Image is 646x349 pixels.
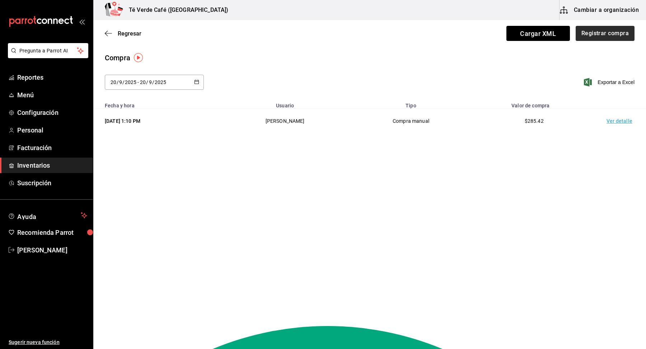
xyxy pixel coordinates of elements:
[123,6,228,14] h3: Té Verde Café ([GEOGRAPHIC_DATA])
[152,79,154,85] span: /
[134,53,143,62] img: Tooltip marker
[110,79,117,85] input: Day
[525,118,544,124] span: $285.42
[17,211,78,220] span: Ayuda
[17,245,87,255] span: [PERSON_NAME]
[17,90,87,100] span: Menú
[146,79,148,85] span: /
[137,79,139,85] span: -
[117,79,119,85] span: /
[17,160,87,170] span: Inventarios
[9,339,87,346] span: Sugerir nueva función
[119,79,122,85] input: Month
[5,52,88,60] a: Pregunta a Parrot AI
[122,79,125,85] span: /
[17,143,87,153] span: Facturación
[8,43,88,58] button: Pregunta a Parrot AI
[79,19,85,24] button: open_drawer_menu
[350,98,473,109] th: Tipo
[17,125,87,135] span: Personal
[576,26,635,41] button: Registrar compra
[350,109,473,134] td: Compra manual
[17,108,87,117] span: Configuración
[125,79,137,85] input: Year
[118,30,141,37] span: Regresar
[105,30,141,37] button: Regresar
[17,178,87,188] span: Suscripción
[596,109,646,134] td: Ver detalle
[221,98,350,109] th: Usuario
[149,79,152,85] input: Month
[17,228,87,237] span: Recomienda Parrot
[221,109,350,134] td: [PERSON_NAME]
[19,47,77,55] span: Pregunta a Parrot AI
[93,98,221,109] th: Fecha y hora
[17,73,87,82] span: Reportes
[105,117,212,125] div: [DATE] 1:10 PM
[105,52,130,63] div: Compra
[585,78,635,87] button: Exportar a Excel
[154,79,167,85] input: Year
[140,79,146,85] input: Day
[506,26,570,41] span: Cargar XML
[472,98,596,109] th: Valor de compra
